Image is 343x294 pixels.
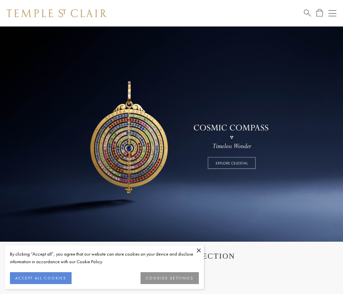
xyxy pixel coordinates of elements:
div: By clicking “Accept all”, you agree that our website can store cookies on your device and disclos... [10,250,199,266]
button: Open navigation [328,9,336,17]
button: ACCEPT ALL COOKIES [10,272,72,284]
button: COOKIES SETTINGS [141,272,199,284]
a: Search [304,9,311,17]
a: Open Shopping Bag [316,9,323,17]
img: Temple St. Clair [7,9,107,17]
